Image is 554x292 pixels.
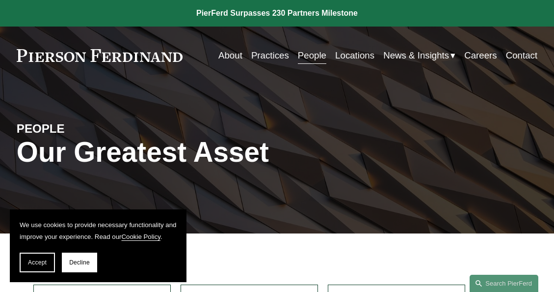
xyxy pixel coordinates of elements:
h1: Our Greatest Asset [17,137,364,169]
span: Decline [69,259,90,266]
a: Careers [464,46,497,64]
section: Cookie banner [10,209,186,282]
a: folder dropdown [383,46,455,64]
a: Cookie Policy [121,233,160,240]
p: We use cookies to provide necessary functionality and improve your experience. Read our . [20,219,177,243]
a: Contact [506,46,537,64]
button: Accept [20,253,55,272]
span: News & Insights [383,47,449,64]
span: Accept [28,259,47,266]
a: Search this site [470,275,538,292]
a: People [298,46,326,64]
button: Decline [62,253,97,272]
a: Locations [335,46,374,64]
a: About [218,46,242,64]
h4: PEOPLE [17,121,147,137]
a: Practices [251,46,289,64]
